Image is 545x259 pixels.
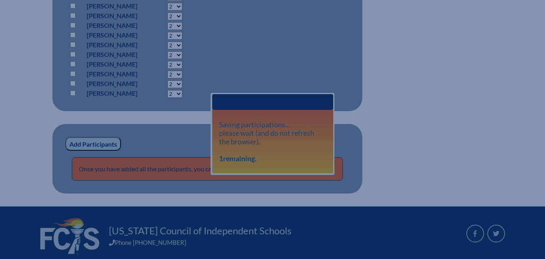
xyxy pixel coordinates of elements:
p: [PERSON_NAME] [87,79,138,88]
input: Add Participants [65,137,121,151]
p: [PERSON_NAME] [87,21,138,30]
p: [PERSON_NAME] [87,40,138,50]
p: Once you have added all the participants, you can proceed to . [72,157,343,181]
p: Saving participations... please wait (and do not refresh the browser). [219,120,326,163]
a: [US_STATE] Council of Independent Schools [106,224,294,237]
img: FCIS_logo_white [40,218,99,254]
p: [PERSON_NAME] [87,88,138,98]
div: Phone [PHONE_NUMBER] [109,239,457,246]
p: [PERSON_NAME] [87,30,138,40]
p: [PERSON_NAME] [87,11,138,21]
p: [PERSON_NAME] [87,69,138,79]
span: 1 [219,154,223,163]
p: [PERSON_NAME] [87,50,138,59]
b: remaining. [219,154,257,163]
p: [PERSON_NAME] [87,59,138,69]
p: [PERSON_NAME] [87,1,138,11]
